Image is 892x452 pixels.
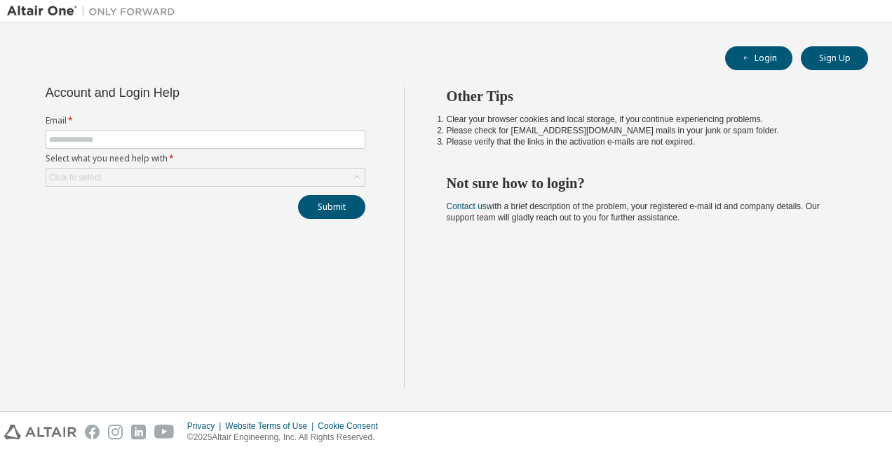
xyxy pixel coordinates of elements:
[85,425,100,439] img: facebook.svg
[46,153,365,164] label: Select what you need help with
[298,195,365,219] button: Submit
[187,432,386,444] p: © 2025 Altair Engineering, Inc. All Rights Reserved.
[108,425,123,439] img: instagram.svg
[46,169,365,186] div: Click to select
[447,114,844,125] li: Clear your browser cookies and local storage, if you continue experiencing problems.
[447,87,844,105] h2: Other Tips
[4,425,76,439] img: altair_logo.svg
[447,125,844,136] li: Please check for [EMAIL_ADDRESS][DOMAIN_NAME] mails in your junk or spam folder.
[801,46,868,70] button: Sign Up
[447,136,844,147] li: Please verify that the links in the activation e-mails are not expired.
[154,425,175,439] img: youtube.svg
[49,172,101,183] div: Click to select
[225,420,318,432] div: Website Terms of Use
[725,46,792,70] button: Login
[131,425,146,439] img: linkedin.svg
[318,420,386,432] div: Cookie Consent
[447,201,487,211] a: Contact us
[46,87,302,98] div: Account and Login Help
[447,201,820,222] span: with a brief description of the problem, your registered e-mail id and company details. Our suppo...
[46,115,365,126] label: Email
[7,4,182,18] img: Altair One
[187,420,225,432] div: Privacy
[447,174,844,192] h2: Not sure how to login?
